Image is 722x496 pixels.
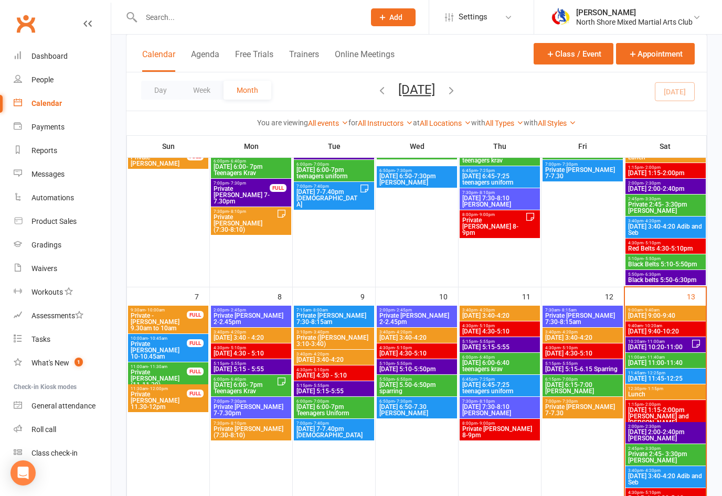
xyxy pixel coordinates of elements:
span: - 5:55pm [229,361,246,366]
span: 6:00pm [462,355,538,360]
th: Sun [127,135,210,157]
span: [DATE] 6:45-7:25 teenagers uniform [462,382,538,394]
div: Dashboard [31,52,68,60]
span: [DATE] 3:40-4:20 [379,335,455,341]
span: [DATE] 4:30-5:10 [545,350,621,357]
span: Private ([PERSON_NAME] 3:10-3:40) [296,335,372,347]
span: - 2:45pm [229,308,246,312]
span: - 8:15am [560,308,577,312]
span: [DATE] 5:15-5:55 [296,151,372,157]
span: - 8:10pm [477,399,495,404]
span: Private [PERSON_NAME] 8-9pm [462,217,525,236]
span: - 7:25pm [477,377,495,382]
a: All Locations [420,119,471,127]
span: - 11:30am [148,364,167,369]
span: 3:40pm [628,468,704,473]
span: [DATE] 6:00-7pm Teenagers Uniform [296,404,372,416]
span: [DATE] 6:00-6:40 teenagers krav [462,151,538,164]
th: Sat [624,135,707,157]
span: [DATE] 5:15-6.15 Sparring [545,366,621,372]
span: 4:30pm [462,324,538,328]
span: - 8:10pm [229,209,246,214]
span: Private 2:45- 3:30pm [PERSON_NAME] [628,451,704,463]
a: Payments [14,115,111,139]
span: Private [PERSON_NAME] (7:30-8:10) [213,426,289,438]
span: - 8:10pm [229,421,246,426]
span: 4:30pm [545,346,621,350]
div: Waivers [31,264,57,273]
span: [DATE] 3:40-4:20 [545,335,621,341]
span: 6:00pm [213,159,289,164]
div: [PERSON_NAME] [576,8,693,17]
span: - 6:40pm [477,355,495,360]
span: 3:40pm [213,330,289,335]
div: FULL [187,368,204,375]
span: 4:30pm [213,346,289,350]
span: - 9:00pm [477,212,495,217]
span: - 4:20pm [229,330,246,335]
a: Waivers [14,257,111,281]
span: 1:15pm [628,165,704,170]
span: [DATE] 4:30 - 5:10 [296,372,372,379]
span: - 4:20pm [643,219,661,223]
span: 2:45pm [628,446,704,451]
a: Tasks [14,328,111,351]
span: [DATE] 6:00- 7pm Teenagers Krav [213,382,277,394]
a: General attendance kiosk mode [14,394,111,418]
span: 9:30am [130,308,187,312]
span: 11:00am [130,364,187,369]
span: 3:40pm [628,219,704,223]
span: [DATE] 5:15 - 5:55 [213,366,289,372]
span: - 5:10pm [477,324,495,328]
span: - 1:15pm [646,386,663,391]
a: Product Sales [14,210,111,233]
span: [DATE] 6:50-7:30pm [PERSON_NAME] [379,173,455,186]
span: - 5:55pm [560,361,578,366]
div: 8 [278,287,292,305]
span: 5:15pm [296,383,372,388]
span: - 10:20am [643,324,662,328]
span: - 7:00pm [312,162,329,167]
span: - 10:45am [148,336,167,341]
span: 7:00pm [213,181,270,186]
span: [DATE] 5:15-5:55 [296,388,372,394]
span: 5:10pm [379,361,455,366]
span: - 5:50pm [643,256,661,261]
img: thumb_image1719552652.png [550,7,571,28]
a: Dashboard [14,45,111,68]
strong: You are viewing [257,118,308,127]
span: 11:30am [130,386,187,391]
span: [DATE] 1:15-2:00pm [628,170,704,176]
span: - 4:20pm [312,352,329,357]
span: Private [PERSON_NAME] 7:30-8:15am [545,312,621,325]
span: Black belts 5:50-6:30pm [628,277,704,283]
span: 6:50pm [379,399,455,404]
span: [DATE] 7:30-8:10 [PERSON_NAME] [462,404,538,416]
button: Agenda [191,49,219,72]
a: Reports [14,139,111,163]
span: Red Belts 4:30-5:10pm [628,245,704,252]
span: [DATE] 7:30-8:10 [PERSON_NAME] [462,195,538,208]
span: - 6:40pm [229,377,246,382]
button: Free Trials [235,49,273,72]
span: [DATE] 4:30 - 5:10 [213,350,289,357]
div: Tasks [31,335,50,343]
span: 6:00pm [213,377,277,382]
span: 5:10pm [628,256,704,261]
a: Class kiosk mode [14,441,111,465]
span: - 5:10pm [395,346,412,350]
span: [DATE] 6:50-7.30 [PERSON_NAME] [379,404,455,416]
span: Private - [PERSON_NAME] 9.30am to 10am [130,312,187,331]
span: 5:50pm [628,272,704,277]
div: General attendance [31,402,95,410]
span: - 5:10pm [643,241,661,245]
span: 1:15pm [628,402,704,407]
button: Calendar [142,49,175,72]
span: [DATE] 3:40 - 4:20 [213,335,289,341]
span: [DATE] 9:40-10:20 [628,328,704,335]
button: Class / Event [534,43,613,64]
span: [DATE] 6:00-6:40 teenagers krav [462,360,538,372]
button: [DATE] [398,82,435,97]
span: - 8:00am [311,308,328,312]
span: [DATE] 1:15-2:00pm [PERSON_NAME] and [PERSON_NAME] [628,407,704,426]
